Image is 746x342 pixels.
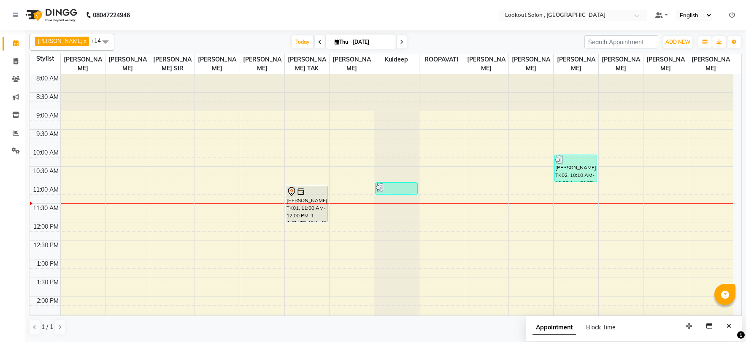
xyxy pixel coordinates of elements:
[30,54,60,63] div: Stylist
[61,54,105,74] span: [PERSON_NAME]
[374,54,419,65] span: kuldeep
[150,54,195,74] span: [PERSON_NAME] SIR
[35,259,60,268] div: 1:00 PM
[35,74,60,83] div: 8:00 AM
[38,37,83,44] span: [PERSON_NAME]
[195,54,239,74] span: [PERSON_NAME]
[711,308,738,334] iframe: chat widget
[292,35,313,48] span: Today
[31,167,60,176] div: 10:30 AM
[532,320,576,335] span: Appointment
[688,54,733,74] span: [PERSON_NAME]
[93,3,130,27] b: 08047224946
[35,111,60,120] div: 9:00 AM
[285,54,329,74] span: [PERSON_NAME] TAK
[35,130,60,139] div: 9:30 AM
[586,323,616,331] span: Block Time
[464,54,508,74] span: [PERSON_NAME]
[599,54,643,74] span: [PERSON_NAME]
[330,54,374,74] span: [PERSON_NAME]
[91,37,107,44] span: +14
[584,35,658,48] input: Search Appointment
[554,54,598,74] span: [PERSON_NAME]
[509,54,553,74] span: [PERSON_NAME]
[35,278,60,287] div: 1:30 PM
[332,39,350,45] span: Thu
[32,241,60,250] div: 12:30 PM
[419,54,464,65] span: ROOPAVATI
[555,155,597,182] div: [PERSON_NAME], TK02, 10:10 AM-10:55 AM, FACE & NECK (D)
[105,54,150,74] span: [PERSON_NAME]
[83,37,86,44] a: x
[350,36,392,48] input: 2025-09-04
[35,297,60,305] div: 2:00 PM
[35,93,60,102] div: 8:30 AM
[35,315,60,324] div: 2:30 PM
[665,39,690,45] span: ADD NEW
[31,185,60,194] div: 11:00 AM
[41,323,53,331] span: 1 / 1
[663,36,692,48] button: ADD NEW
[240,54,284,74] span: [PERSON_NAME]
[376,183,417,194] div: [PERSON_NAME], TK02, 10:55 AM-11:15 AM, SHAVE
[22,3,79,27] img: logo
[31,148,60,157] div: 10:00 AM
[31,204,60,213] div: 11:30 AM
[643,54,688,74] span: [PERSON_NAME]
[32,222,60,231] div: 12:00 PM
[286,186,328,222] div: [PERSON_NAME], TK01, 11:00 AM-12:00 PM, 1 INCH TOUCH-UP (WITHOUT [MEDICAL_DATA])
